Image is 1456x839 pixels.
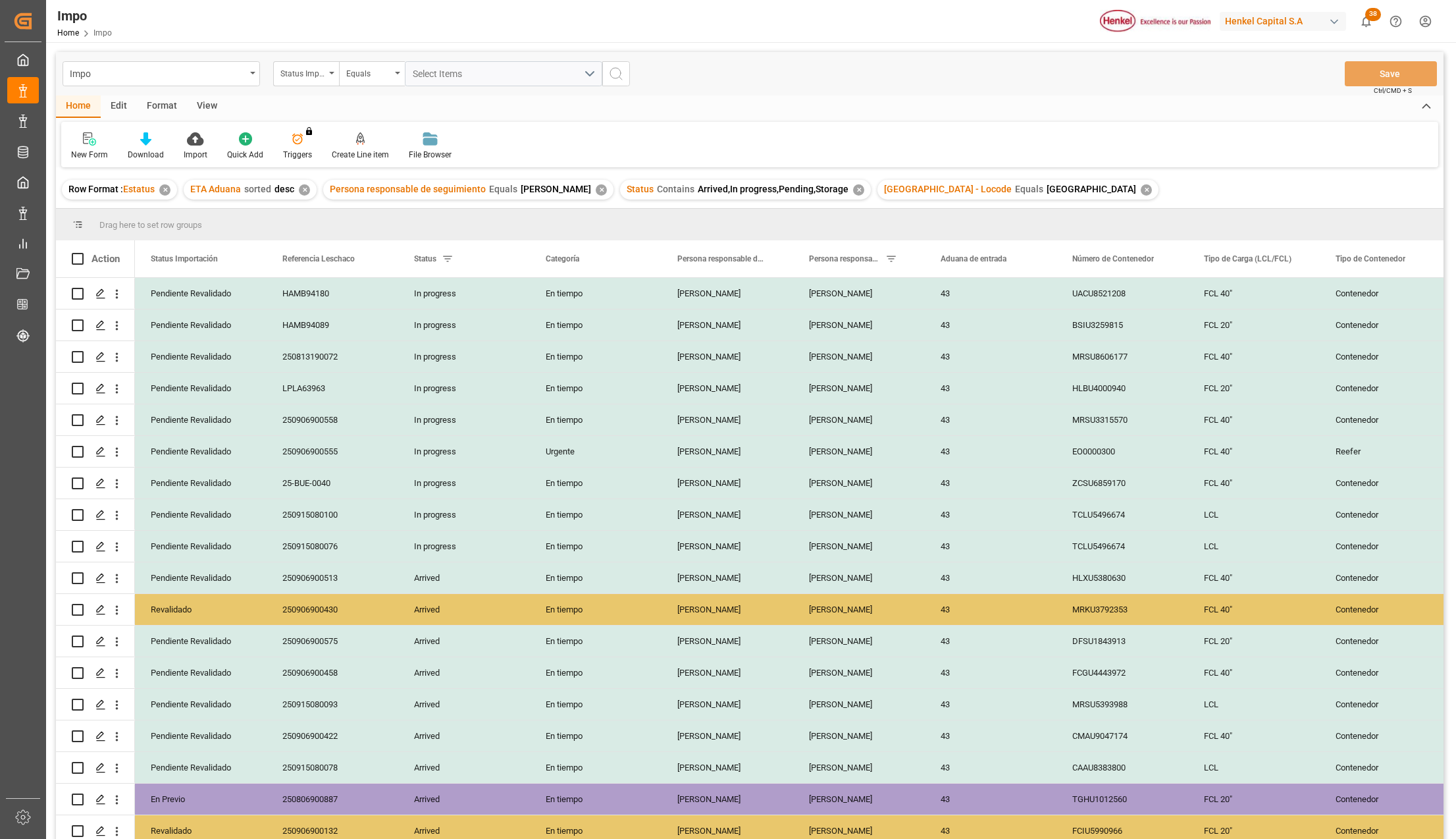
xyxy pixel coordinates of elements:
div: En tiempo [530,689,662,720]
div: Impo [57,6,112,26]
div: 250906900422 [267,720,398,751]
div: 250906900513 [267,562,398,593]
div: Arrived [398,752,530,783]
div: Press SPACE to select this row. [56,404,135,436]
div: ✕ [1141,184,1152,196]
div: Pendiente Revalidado [151,342,251,372]
div: 250906900458 [267,657,398,688]
div: 250813190072 [267,341,398,372]
div: ✕ [596,184,607,196]
div: [PERSON_NAME] [793,278,925,309]
div: BSIU3259815 [1056,310,1188,340]
div: Arrived [398,657,530,688]
div: In progress [398,310,530,340]
div: Contenedor [1320,562,1451,593]
div: En tiempo [530,531,662,562]
div: En tiempo [530,720,662,751]
div: Pendiente Revalidado [151,531,251,562]
div: Pendiente Revalidado [151,279,251,309]
div: Press SPACE to select this row. [56,373,135,404]
div: Pendiente Revalidado [151,690,251,720]
div: [PERSON_NAME] [793,404,925,435]
div: UACU8521208 [1056,278,1188,309]
div: DFSU1843913 [1056,626,1188,657]
div: En Previo [151,784,251,815]
div: Format [137,95,187,118]
div: [PERSON_NAME] [793,341,925,372]
div: Quick Add [227,149,263,161]
div: MRSU3315570 [1056,404,1188,435]
span: [PERSON_NAME] [521,184,591,194]
span: 38 [1365,8,1381,21]
button: search button [602,61,630,86]
button: Henkel Capital S.A [1220,9,1351,34]
img: Henkel%20logo.jpg_1689854090.jpg [1100,10,1210,33]
div: Contenedor [1320,373,1451,404]
div: Press SPACE to select this row. [56,657,135,689]
div: 43 [925,373,1056,404]
div: Pendiente Revalidado [151,721,251,751]
div: 250915080078 [267,752,398,783]
span: [GEOGRAPHIC_DATA] [1047,184,1136,194]
div: Pendiente Revalidado [151,500,251,530]
div: Arrived [398,594,530,625]
div: ✕ [853,184,864,196]
div: LCL [1188,752,1320,783]
span: Equals [1015,184,1043,194]
div: FCL 40" [1188,341,1320,372]
div: Arrived [398,626,530,657]
div: Action [91,253,120,265]
span: Aduana de entrada [941,254,1006,263]
div: Pendiente Revalidado [151,658,251,688]
span: Tipo de Carga (LCL/FCL) [1204,254,1291,263]
div: HAMB94180 [267,278,398,309]
div: Pendiente Revalidado [151,626,251,657]
span: ETA Aduana [190,184,241,194]
div: Press SPACE to select this row. [56,499,135,531]
div: Arrived [398,562,530,593]
div: Pendiente Revalidado [151,753,251,783]
div: In progress [398,436,530,467]
span: Estatus [123,184,155,194]
div: Urgente [530,436,662,467]
div: Contenedor [1320,657,1451,688]
div: [PERSON_NAME] [793,373,925,404]
span: Drag here to set row groups [99,220,202,230]
span: Select Items [413,68,469,79]
div: FCL 40" [1188,436,1320,467]
div: TGHU1012560 [1056,784,1188,815]
div: Press SPACE to select this row. [56,531,135,562]
span: Persona responsable de la importacion [677,254,766,263]
div: New Form [71,149,108,161]
div: FCL 20" [1188,310,1320,340]
div: Revalidado [151,595,251,625]
div: 43 [925,278,1056,309]
div: Contenedor [1320,468,1451,499]
div: Contenedor [1320,626,1451,657]
span: Persona responsable de seguimiento [809,254,880,263]
div: 250906900558 [267,404,398,435]
div: En tiempo [530,499,662,530]
div: Pendiente Revalidado [151,437,251,467]
div: Contenedor [1320,404,1451,435]
div: FCL 40" [1188,404,1320,435]
div: In progress [398,404,530,435]
div: 43 [925,594,1056,625]
div: Pendiente Revalidado [151,405,251,435]
button: Help Center [1381,7,1411,36]
div: [PERSON_NAME] [662,562,793,593]
div: En tiempo [530,657,662,688]
div: En tiempo [530,784,662,815]
div: FCL 40" [1188,594,1320,625]
div: In progress [398,468,530,499]
div: TCLU5496674 [1056,531,1188,562]
div: In progress [398,341,530,372]
div: 250906900430 [267,594,398,625]
div: Press SPACE to select this row. [56,720,135,752]
span: Equals [489,184,517,194]
button: open menu [405,61,602,86]
button: show 38 new notifications [1351,7,1381,36]
div: En tiempo [530,562,662,593]
div: 43 [925,499,1056,530]
div: FCL 20" [1188,373,1320,404]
